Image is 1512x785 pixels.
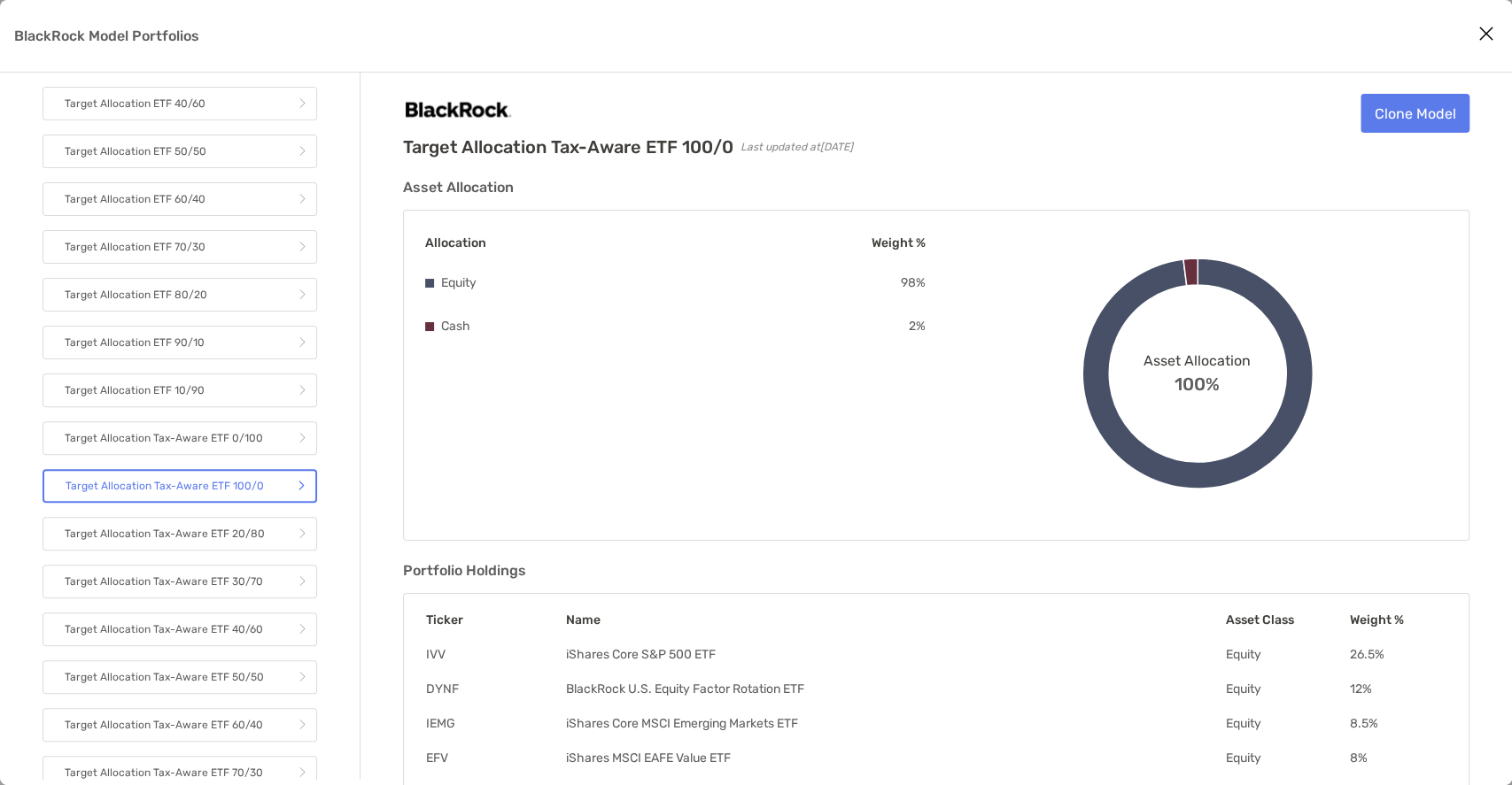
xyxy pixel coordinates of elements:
[65,571,263,593] p: Target Allocation Tax-Aware ETF 30/70
[43,565,317,598] a: Target Allocation Tax-Aware ETF 30/70
[1348,715,1447,732] td: 8.5 %
[1224,646,1348,663] td: Equity
[441,272,477,294] p: Equity
[901,272,926,294] p: 98 %
[1175,369,1220,395] span: 100%
[1224,715,1348,732] td: Equity
[1361,94,1469,133] a: Clone Model
[43,708,317,742] a: Target Allocation Tax-Aware ETF 60/40
[1348,750,1447,766] td: 8 %
[1144,352,1251,369] span: Asset Allocation
[565,681,1224,697] td: BlackRock U.S. Equity Factor Rotation ETF
[65,236,205,258] p: Target Allocation ETF 70/30
[425,681,565,697] td: DYNF
[403,94,513,129] img: Company Logo
[1348,646,1447,663] td: 26.5 %
[43,469,317,503] a: Target Allocation Tax-Aware ETF 100/0
[65,762,263,784] p: Target Allocation Tax-Aware ETF 70/30
[43,517,317,550] a: Target Allocation Tax-Aware ETF 20/80
[65,714,263,736] p: Target Allocation Tax-Aware ETF 60/40
[65,332,205,354] p: Target Allocation ETF 90/10
[403,562,1469,579] h3: Portfolio Holdings
[565,646,1224,663] td: iShares Core S&P 500 ETF
[43,612,317,646] a: Target Allocation Tax-Aware ETF 40/60
[14,25,199,47] p: BlackRock Model Portfolios
[425,612,565,628] th: Ticker
[909,315,926,337] p: 2 %
[43,373,317,407] a: Target Allocation ETF 10/90
[425,715,565,732] td: IEMG
[65,523,265,545] p: Target Allocation Tax-Aware ETF 20/80
[65,93,205,115] p: Target Allocation ETF 40/60
[425,750,565,766] td: EFV
[425,232,486,254] p: Allocation
[43,660,317,694] a: Target Allocation Tax-Aware ETF 50/50
[403,179,1469,196] h3: Asset Allocation
[43,135,317,168] a: Target Allocation ETF 50/50
[1224,612,1348,628] th: Asset Class
[425,646,565,663] td: IVV
[1224,750,1348,766] td: Equity
[43,421,317,455] a: Target Allocation Tax-Aware ETF 0/100
[65,619,263,641] p: Target Allocation Tax-Aware ETF 40/60
[43,182,317,216] a: Target Allocation ETF 60/40
[43,326,317,359] a: Target Allocation ETF 90/10
[65,427,263,450] p: Target Allocation Tax-Aware ETF 0/100
[1224,681,1348,697] td: Equity
[65,666,264,689] p: Target Allocation Tax-Aware ETF 50/50
[65,284,207,306] p: Target Allocation ETF 80/20
[43,278,317,312] a: Target Allocation ETF 80/20
[1473,21,1500,48] button: Close modal
[43,230,317,264] a: Target Allocation ETF 70/30
[1348,681,1447,697] td: 12 %
[565,750,1224,766] td: iShares MSCI EAFE Value ETF
[403,136,733,158] h2: Target Allocation Tax-Aware ETF 100/0
[65,189,205,211] p: Target Allocation ETF 60/40
[872,232,926,254] p: Weight %
[565,612,1224,628] th: Name
[1348,612,1447,628] th: Weight %
[740,141,853,153] span: Last updated at [DATE]
[565,715,1224,732] td: iShares Core MSCI Emerging Markets ETF
[441,315,470,337] p: Cash
[43,87,317,120] a: Target Allocation ETF 40/60
[65,380,205,402] p: Target Allocation ETF 10/90
[66,475,264,497] p: Target Allocation Tax-Aware ETF 100/0
[65,141,206,163] p: Target Allocation ETF 50/50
